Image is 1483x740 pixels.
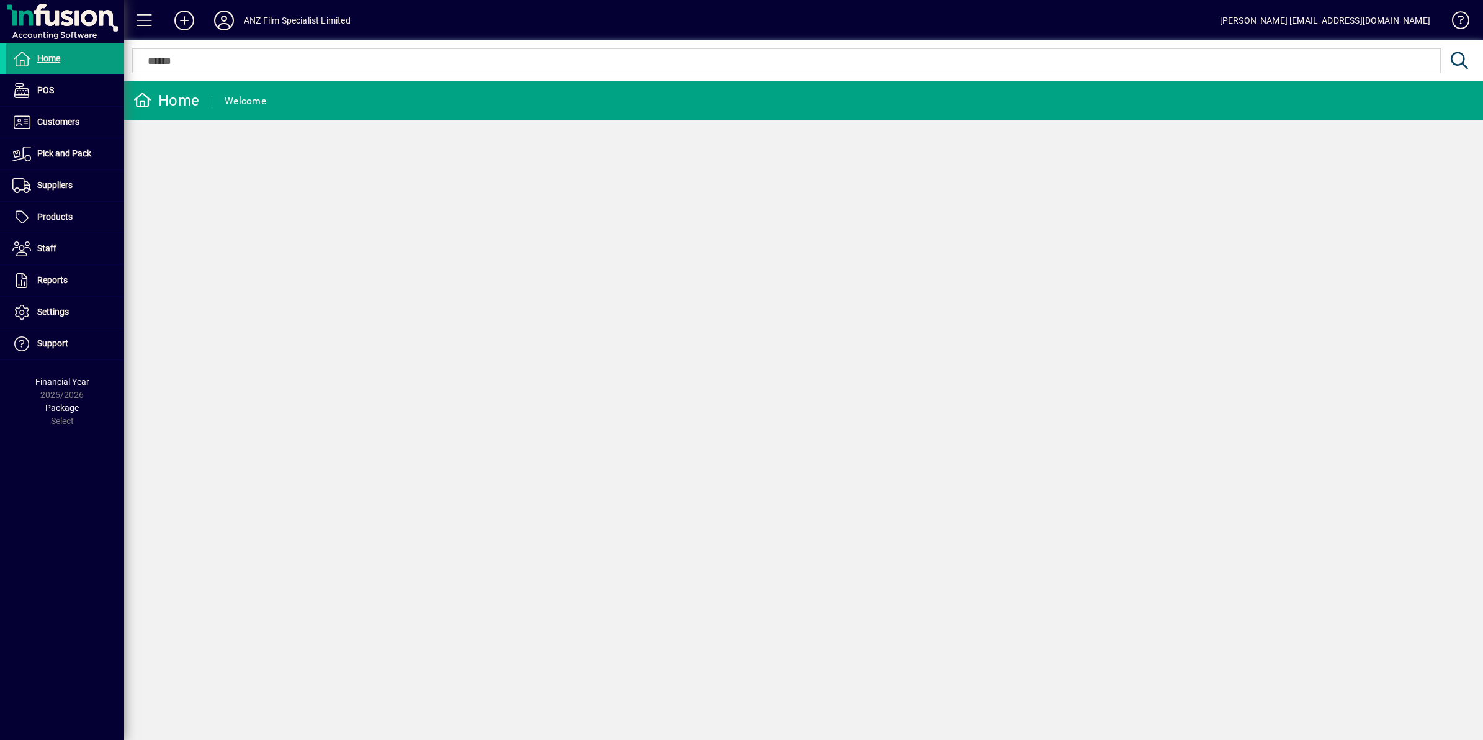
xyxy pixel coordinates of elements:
[6,75,124,106] a: POS
[37,275,68,285] span: Reports
[37,212,73,222] span: Products
[6,265,124,296] a: Reports
[225,91,266,111] div: Welcome
[244,11,351,30] div: ANZ Film Specialist Limited
[6,138,124,169] a: Pick and Pack
[37,53,60,63] span: Home
[133,91,199,111] div: Home
[1220,11,1430,30] div: [PERSON_NAME] [EMAIL_ADDRESS][DOMAIN_NAME]
[37,180,73,190] span: Suppliers
[37,117,79,127] span: Customers
[6,297,124,328] a: Settings
[204,9,244,32] button: Profile
[37,148,91,158] span: Pick and Pack
[37,243,56,253] span: Staff
[37,338,68,348] span: Support
[6,233,124,264] a: Staff
[6,107,124,138] a: Customers
[6,170,124,201] a: Suppliers
[1443,2,1467,43] a: Knowledge Base
[35,377,89,387] span: Financial Year
[6,202,124,233] a: Products
[6,328,124,359] a: Support
[37,85,54,95] span: POS
[37,307,69,317] span: Settings
[45,403,79,413] span: Package
[164,9,204,32] button: Add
